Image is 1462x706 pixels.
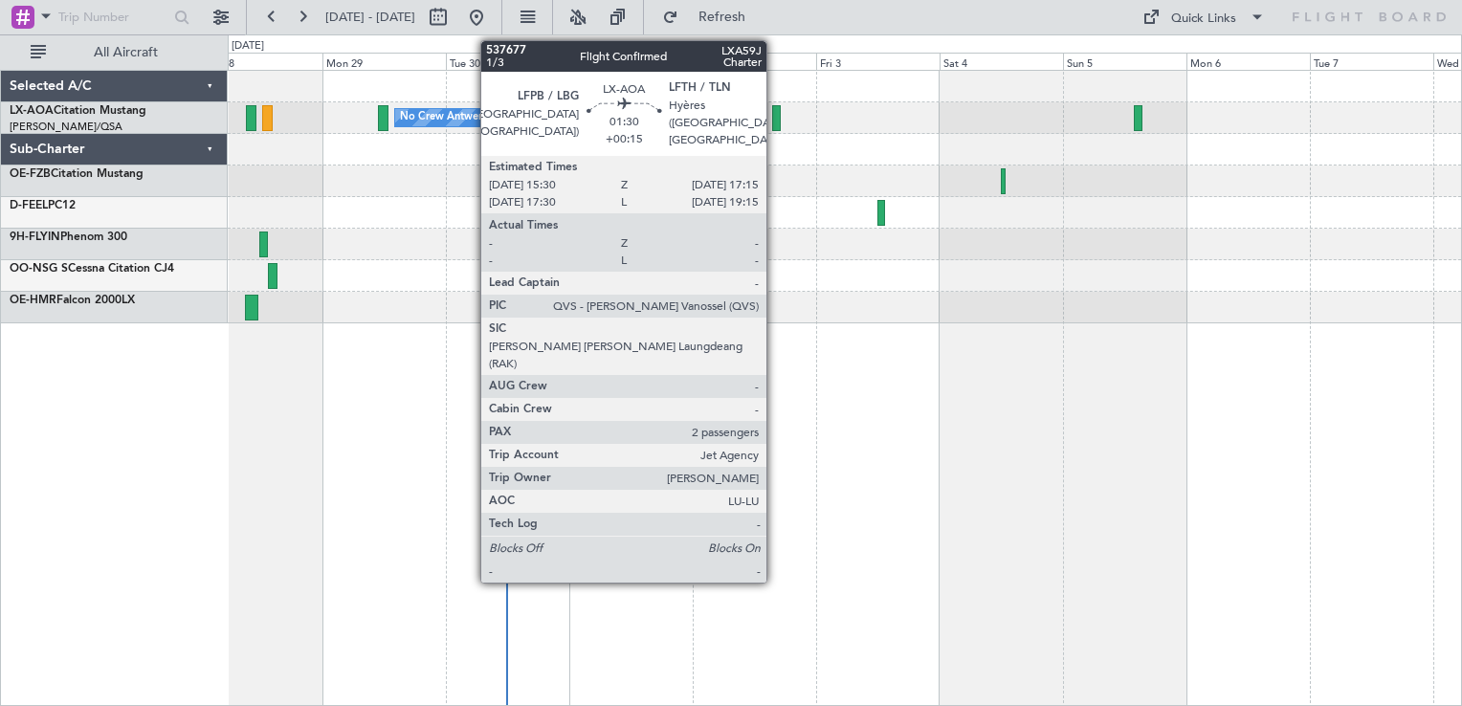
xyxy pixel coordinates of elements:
[653,2,768,33] button: Refresh
[400,103,608,132] div: No Crew Antwerp ([GEOGRAPHIC_DATA])
[10,168,51,180] span: OE-FZB
[10,200,76,211] a: D-FEELPC12
[199,53,322,70] div: Sun 28
[1186,53,1310,70] div: Mon 6
[10,263,68,275] span: OO-NSG S
[1063,53,1186,70] div: Sun 5
[58,3,168,32] input: Trip Number
[1171,10,1236,29] div: Quick Links
[693,53,816,70] div: Thu 2
[10,105,146,117] a: LX-AOACitation Mustang
[10,295,56,306] span: OE-HMR
[682,11,763,24] span: Refresh
[816,53,940,70] div: Fri 3
[10,105,54,117] span: LX-AOA
[572,38,605,55] div: [DATE]
[10,168,144,180] a: OE-FZBCitation Mustang
[940,53,1063,70] div: Sat 4
[10,232,60,243] span: 9H-FLYIN
[10,263,174,275] a: OO-NSG SCessna Citation CJ4
[10,232,127,243] a: 9H-FLYINPhenom 300
[325,9,415,26] span: [DATE] - [DATE]
[10,200,48,211] span: D-FEEL
[21,37,208,68] button: All Aircraft
[1133,2,1274,33] button: Quick Links
[10,120,122,134] a: [PERSON_NAME]/QSA
[1310,53,1433,70] div: Tue 7
[10,295,135,306] a: OE-HMRFalcon 2000LX
[446,53,569,70] div: Tue 30
[50,46,202,59] span: All Aircraft
[232,38,264,55] div: [DATE]
[322,53,446,70] div: Mon 29
[569,53,693,70] div: Wed 1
